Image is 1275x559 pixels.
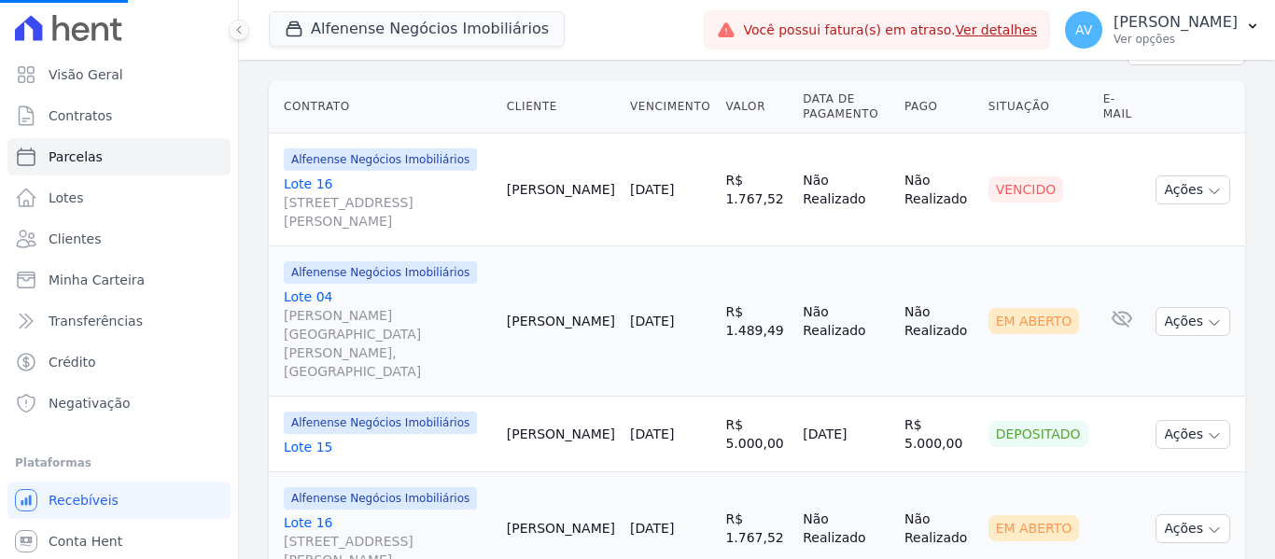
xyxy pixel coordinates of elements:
p: Ver opções [1114,32,1238,47]
a: Clientes [7,220,231,258]
span: Contratos [49,106,112,125]
td: Não Realizado [897,246,981,397]
span: Visão Geral [49,65,123,84]
span: Alfenense Negócios Imobiliários [284,412,477,434]
button: AV [PERSON_NAME] Ver opções [1050,4,1275,56]
th: Vencimento [623,80,718,133]
button: Ações [1156,175,1230,204]
span: Crédito [49,353,96,371]
td: Não Realizado [795,133,897,246]
td: [PERSON_NAME] [499,133,623,246]
span: Negativação [49,394,131,412]
span: [PERSON_NAME][GEOGRAPHIC_DATA][PERSON_NAME], [GEOGRAPHIC_DATA] [284,306,492,381]
td: [DATE] [795,397,897,472]
a: Lote 15 [284,438,492,456]
td: [PERSON_NAME] [499,397,623,472]
button: Ações [1156,514,1230,543]
a: [DATE] [630,314,674,328]
span: Alfenense Negócios Imobiliários [284,148,477,171]
button: Alfenense Negócios Imobiliários [269,11,565,47]
th: E-mail [1096,80,1149,133]
td: R$ 5.000,00 [718,397,795,472]
a: Lotes [7,179,231,217]
p: [PERSON_NAME] [1114,13,1238,32]
td: R$ 5.000,00 [897,397,981,472]
a: Crédito [7,343,231,381]
span: Conta Hent [49,532,122,551]
div: Depositado [988,421,1088,447]
a: [DATE] [630,521,674,536]
a: Transferências [7,302,231,340]
a: Contratos [7,97,231,134]
span: Clientes [49,230,101,248]
td: R$ 1.489,49 [718,246,795,397]
div: Em Aberto [988,515,1080,541]
td: R$ 1.767,52 [718,133,795,246]
th: Cliente [499,80,623,133]
button: Ações [1156,420,1230,449]
th: Contrato [269,80,499,133]
a: Ver detalhes [956,22,1038,37]
button: Ações [1156,307,1230,336]
span: Recebíveis [49,491,119,510]
td: Não Realizado [795,246,897,397]
a: Lote 04[PERSON_NAME][GEOGRAPHIC_DATA][PERSON_NAME], [GEOGRAPHIC_DATA] [284,287,492,381]
th: Pago [897,80,981,133]
span: Alfenense Negócios Imobiliários [284,487,477,510]
span: [STREET_ADDRESS][PERSON_NAME] [284,193,492,231]
span: Parcelas [49,147,103,166]
a: Recebíveis [7,482,231,519]
th: Situação [981,80,1096,133]
th: Data de Pagamento [795,80,897,133]
a: Parcelas [7,138,231,175]
span: Transferências [49,312,143,330]
div: Em Aberto [988,308,1080,334]
span: Alfenense Negócios Imobiliários [284,261,477,284]
td: [PERSON_NAME] [499,246,623,397]
span: Minha Carteira [49,271,145,289]
div: Vencido [988,176,1064,203]
span: Lotes [49,189,84,207]
a: Minha Carteira [7,261,231,299]
span: Você possui fatura(s) em atraso. [743,21,1037,40]
div: Plataformas [15,452,223,474]
a: Lote 16[STREET_ADDRESS][PERSON_NAME] [284,175,492,231]
a: Visão Geral [7,56,231,93]
th: Valor [718,80,795,133]
span: AV [1075,23,1092,36]
td: Não Realizado [897,133,981,246]
a: Negativação [7,384,231,422]
a: [DATE] [630,182,674,197]
a: [DATE] [630,426,674,441]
